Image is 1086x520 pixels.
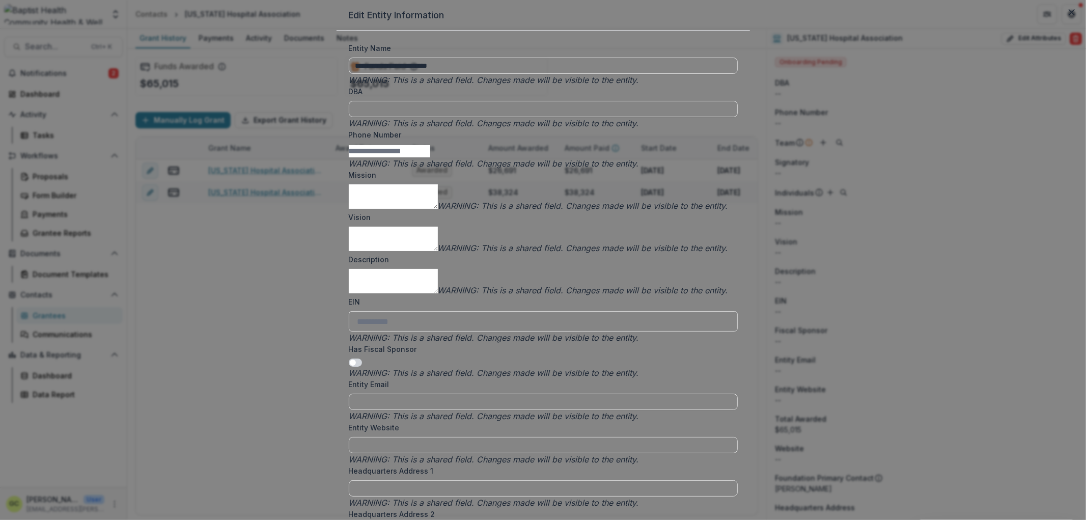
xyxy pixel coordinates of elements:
[1064,4,1080,20] button: Close
[349,498,639,508] i: WARNING: This is a shared field. Changes made will be visible to the entity.
[349,422,732,433] label: Entity Website
[349,170,732,180] label: Mission
[438,243,728,253] i: WARNING: This is a shared field. Changes made will be visible to the entity.
[349,333,639,343] i: WARNING: This is a shared field. Changes made will be visible to the entity.
[349,158,639,169] i: WARNING: This is a shared field. Changes made will be visible to the entity.
[349,43,732,53] label: Entity Name
[349,296,732,307] label: EIN
[349,86,732,97] label: DBA
[438,201,728,211] i: WARNING: This is a shared field. Changes made will be visible to the entity.
[349,411,639,421] i: WARNING: This is a shared field. Changes made will be visible to the entity.
[349,75,639,85] i: WARNING: This is a shared field. Changes made will be visible to the entity.
[349,454,639,464] i: WARNING: This is a shared field. Changes made will be visible to the entity.
[349,254,732,265] label: Description
[349,379,732,390] label: Entity Email
[349,344,732,354] label: Has Fiscal Sponsor
[349,466,732,476] label: Headquarters Address 1
[349,118,639,128] i: WARNING: This is a shared field. Changes made will be visible to the entity.
[349,368,639,378] i: WARNING: This is a shared field. Changes made will be visible to the entity.
[349,509,732,519] label: Headquarters Address 2
[349,129,732,140] label: Phone Number
[438,285,728,295] i: WARNING: This is a shared field. Changes made will be visible to the entity.
[349,212,732,223] label: Vision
